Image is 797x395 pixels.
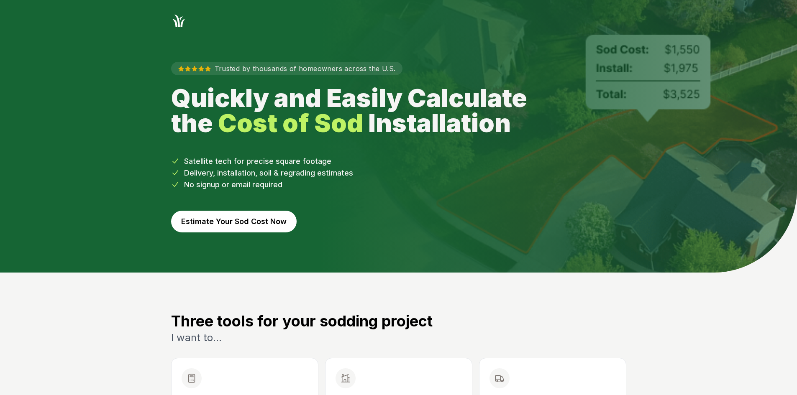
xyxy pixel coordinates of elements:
[171,62,402,75] p: Trusted by thousands of homeowners across the U.S.
[171,155,626,167] li: Satellite tech for precise square footage
[218,108,363,138] strong: Cost of Sod
[171,179,626,191] li: No signup or email required
[171,313,626,329] h3: Three tools for your sodding project
[171,85,546,135] h1: Quickly and Easily Calculate the Installation
[317,168,353,177] span: estimates
[171,211,297,232] button: Estimate Your Sod Cost Now
[171,331,626,344] p: I want to...
[171,167,626,179] li: Delivery, installation, soil & regrading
